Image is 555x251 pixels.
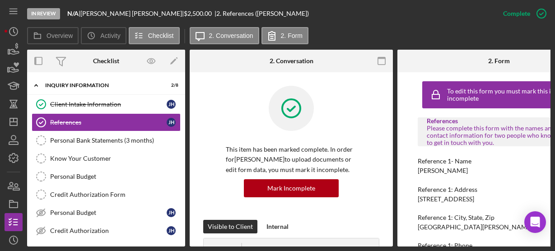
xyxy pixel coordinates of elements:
[93,57,119,65] div: Checklist
[162,83,178,88] div: 2 / 8
[503,5,530,23] div: Complete
[129,27,180,44] button: Checklist
[50,101,167,108] div: Client Intake Information
[167,118,176,127] div: J H
[50,137,180,144] div: Personal Bank Statements (3 months)
[50,155,180,162] div: Know Your Customer
[32,204,181,222] a: Personal BudgetJH
[184,10,215,17] div: $2,500.00
[267,179,315,197] div: Mark Incomplete
[266,220,289,233] div: Internal
[208,220,253,233] div: Visible to Client
[418,167,468,174] div: [PERSON_NAME]
[32,167,181,186] a: Personal Budget
[244,179,339,197] button: Mark Incomplete
[45,83,156,88] div: Inquiry Information
[167,100,176,109] div: J H
[32,131,181,149] a: Personal Bank Statements (3 months)
[494,5,550,23] button: Complete
[167,208,176,217] div: J H
[261,27,308,44] button: 2. Form
[50,173,180,180] div: Personal Budget
[47,32,73,39] label: Overview
[209,32,253,39] label: 2. Conversation
[270,57,313,65] div: 2. Conversation
[67,9,79,17] b: N/A
[488,57,510,65] div: 2. Form
[27,8,60,19] div: In Review
[67,10,80,17] div: |
[215,10,309,17] div: | 2. References ([PERSON_NAME])
[262,220,293,233] button: Internal
[100,32,120,39] label: Activity
[190,27,259,44] button: 2. Conversation
[226,144,357,175] p: This item has been marked complete. In order for [PERSON_NAME] to upload documents or edit form d...
[418,223,532,231] div: [GEOGRAPHIC_DATA][PERSON_NAME]
[27,27,79,44] button: Overview
[50,209,167,216] div: Personal Budget
[148,32,174,39] label: Checklist
[167,226,176,235] div: J H
[32,113,181,131] a: ReferencesJH
[50,119,167,126] div: References
[418,195,474,203] div: [STREET_ADDRESS]
[281,32,303,39] label: 2. Form
[524,211,546,233] div: Open Intercom Messenger
[32,186,181,204] a: Credit Authorization Form
[50,191,180,198] div: Credit Authorization Form
[80,10,184,17] div: [PERSON_NAME] [PERSON_NAME] |
[32,95,181,113] a: Client Intake InformationJH
[81,27,126,44] button: Activity
[32,149,181,167] a: Know Your Customer
[50,227,167,234] div: Credit Authorization
[32,222,181,240] a: Credit AuthorizationJH
[203,220,257,233] button: Visible to Client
